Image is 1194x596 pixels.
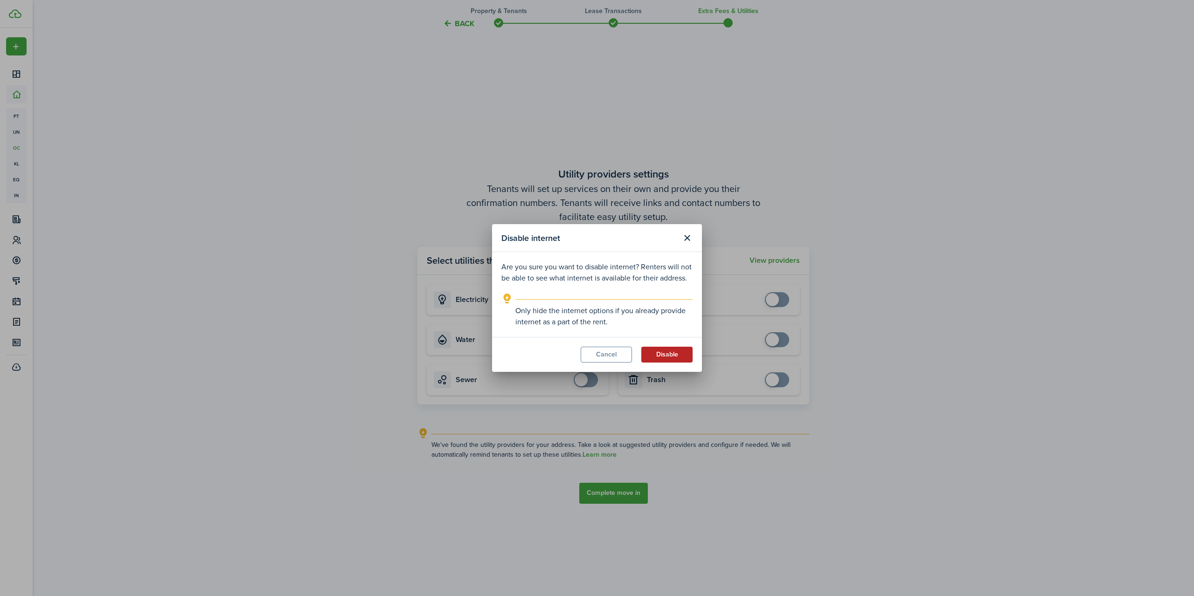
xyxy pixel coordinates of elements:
[501,229,677,247] modal-title: Disable internet
[641,347,693,363] button: Disable
[581,347,632,363] button: Cancel
[515,305,693,328] explanation-description: Only hide the internet options if you already provide internet as a part of the rent.
[501,261,693,284] p: Are you sure you want to disable internet? Renters will not be able to see what internet is avail...
[501,293,513,304] i: outline
[679,230,695,246] button: Close modal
